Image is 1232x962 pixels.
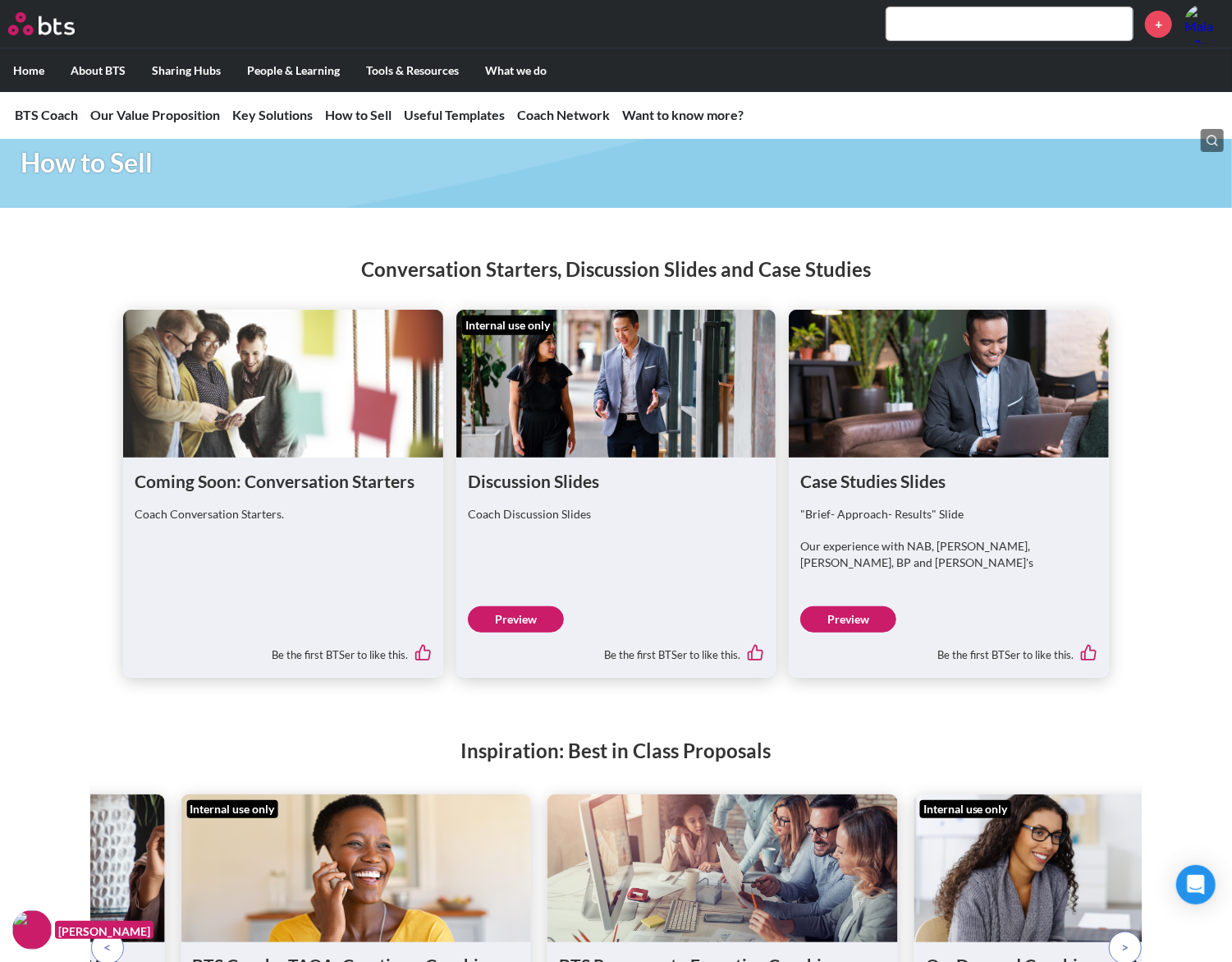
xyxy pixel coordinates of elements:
[135,506,432,522] p: Coach Conversation Starters.
[468,606,564,633] a: Preview
[139,49,234,92] label: Sharing Hubs
[472,49,560,92] label: What we do
[404,107,505,122] a: Useful Templates
[468,469,765,493] h1: Discussion Slides
[800,606,896,633] a: Preview
[8,12,75,35] img: BTS Logo
[12,910,52,950] img: F
[1145,11,1172,38] a: +
[468,633,765,667] div: Be the first BTSer to like this.
[353,49,472,92] label: Tools & Resources
[234,49,353,92] label: People & Learning
[325,107,392,122] a: How to Sell
[135,469,432,493] h1: Coming Soon: Conversation Starters
[800,538,1097,570] p: Our experience with NAB, [PERSON_NAME], [PERSON_NAME], BP and [PERSON_NAME]'s
[1184,4,1224,44] a: Profile
[232,107,313,122] a: Key Solutions
[8,12,105,35] a: Go home
[55,921,153,940] figcaption: [PERSON_NAME]
[15,107,78,122] a: BTS Coach
[21,145,854,182] h1: How to Sell
[468,506,765,522] p: Coach Discussion Slides
[517,107,610,122] a: Coach Network
[622,107,744,122] a: Want to know more?
[57,49,139,92] label: About BTS
[800,469,1097,493] h1: Case Studies Slides
[1184,4,1224,44] img: Maia Whelan
[920,800,1011,818] div: Internal use only
[90,107,220,122] a: Our Value Proposition
[462,315,553,335] div: Internal use only
[186,800,277,818] div: Internal use only
[800,633,1097,667] div: Be the first BTSer to like this.
[135,633,432,667] div: Be the first BTSer to like this.
[800,506,1097,522] p: "Brief- Approach- Results" Slide
[1176,865,1216,904] div: Open Intercom Messenger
